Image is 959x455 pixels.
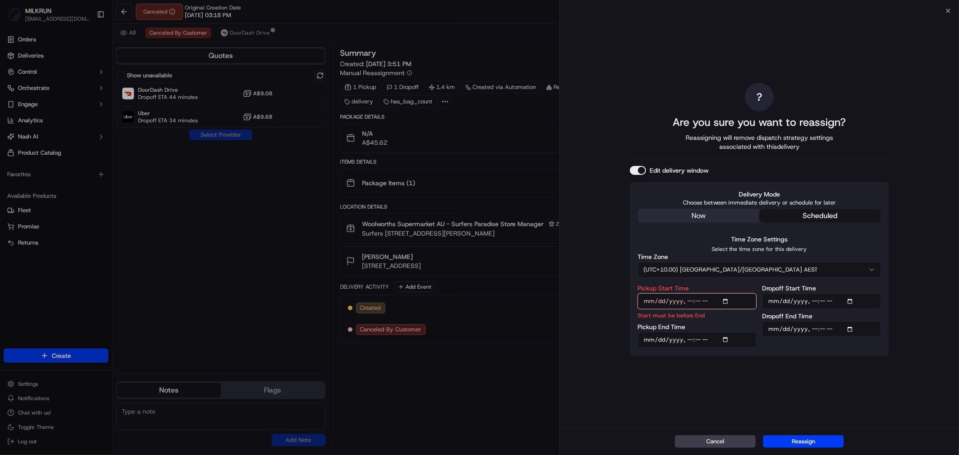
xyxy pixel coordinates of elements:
div: ? [745,83,774,112]
label: Dropoff Start Time [762,285,816,291]
label: Time Zone [638,254,668,260]
p: Start must be before End [638,311,705,320]
p: Select the time zone for this delivery [638,245,881,253]
button: Reassign [763,435,844,448]
h2: Are you sure you want to reassign? [673,115,846,129]
label: Delivery Mode [638,190,881,199]
button: Cancel [675,435,756,448]
label: Dropoff End Time [762,313,812,319]
span: Reassigning will remove dispatch strategy settings associated with this delivery [673,133,846,151]
button: scheduled [759,209,881,223]
label: Edit delivery window [650,166,709,175]
label: Pickup Start Time [638,285,689,291]
button: now [638,209,759,223]
label: Pickup End Time [638,324,685,330]
p: Choose between immediate delivery or schedule for later [638,199,881,207]
label: Time Zone Settings [731,235,788,243]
